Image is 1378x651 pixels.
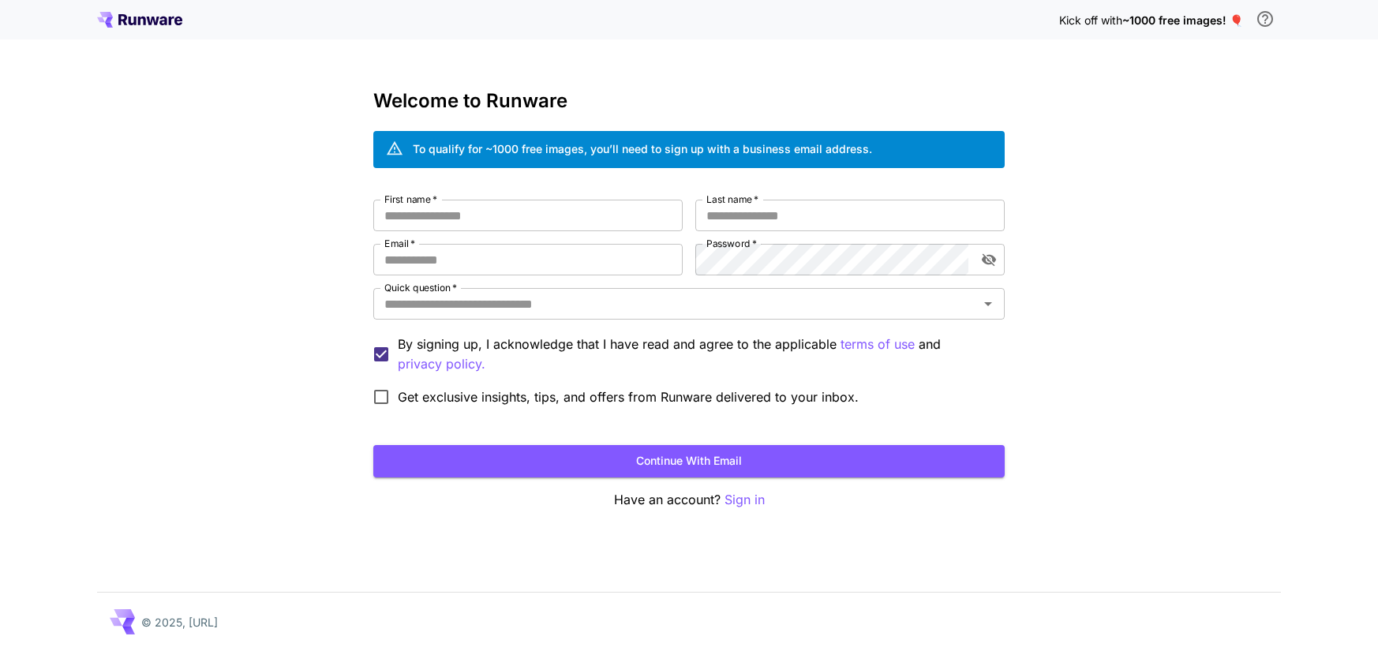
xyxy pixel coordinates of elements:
button: By signing up, I acknowledge that I have read and agree to the applicable and privacy policy. [841,335,915,354]
span: Get exclusive insights, tips, and offers from Runware delivered to your inbox. [398,387,859,406]
span: Kick off with [1059,13,1122,27]
button: Continue with email [373,445,1005,477]
div: To qualify for ~1000 free images, you’ll need to sign up with a business email address. [413,140,872,157]
label: First name [384,193,437,206]
button: toggle password visibility [975,245,1003,274]
button: In order to qualify for free credit, you need to sign up with a business email address and click ... [1249,3,1281,35]
p: privacy policy. [398,354,485,374]
span: ~1000 free images! 🎈 [1122,13,1243,27]
p: terms of use [841,335,915,354]
label: Email [384,237,415,250]
button: Sign in [725,490,765,510]
h3: Welcome to Runware [373,90,1005,112]
p: © 2025, [URL] [141,614,218,630]
p: Have an account? [373,490,1005,510]
label: Last name [706,193,758,206]
label: Quick question [384,281,457,294]
button: Open [977,293,999,315]
button: By signing up, I acknowledge that I have read and agree to the applicable terms of use and [398,354,485,374]
p: By signing up, I acknowledge that I have read and agree to the applicable and [398,335,992,374]
label: Password [706,237,757,250]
